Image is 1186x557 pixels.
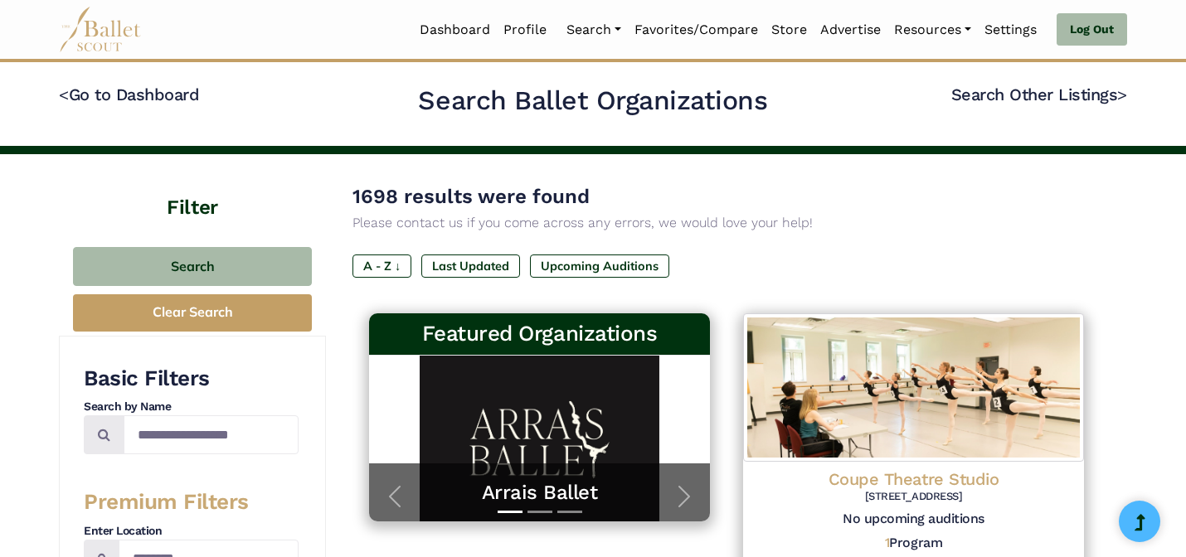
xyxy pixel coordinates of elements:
[413,12,497,47] a: Dashboard
[557,502,582,521] button: Slide 3
[498,502,523,521] button: Slide 1
[84,365,299,393] h3: Basic Filters
[497,12,553,47] a: Profile
[352,254,411,278] label: A - Z ↓
[756,490,1071,504] h6: [STREET_ADDRESS]
[386,480,693,506] a: Arrais Ballet
[765,12,814,47] a: Store
[885,535,890,550] span: 1
[527,502,552,521] button: Slide 2
[885,535,942,552] h5: Program
[756,511,1071,528] h5: No upcoming auditions
[59,84,69,104] code: <
[59,154,326,222] h4: Filter
[530,254,669,278] label: Upcoming Auditions
[124,415,299,454] input: Search by names...
[73,247,312,286] button: Search
[951,85,1127,104] a: Search Other Listings>
[560,12,628,47] a: Search
[59,85,199,104] a: <Go to Dashboard
[352,185,590,208] span: 1698 results were found
[628,12,765,47] a: Favorites/Compare
[887,12,978,47] a: Resources
[382,320,697,348] h3: Featured Organizations
[743,313,1084,462] img: Logo
[418,84,767,119] h2: Search Ballet Organizations
[814,12,887,47] a: Advertise
[1057,13,1127,46] a: Log Out
[84,523,299,540] h4: Enter Location
[421,254,520,278] label: Last Updated
[73,294,312,332] button: Clear Search
[84,399,299,415] h4: Search by Name
[978,12,1043,47] a: Settings
[352,212,1101,234] p: Please contact us if you come across any errors, we would love your help!
[756,468,1071,490] h4: Coupe Theatre Studio
[1117,84,1127,104] code: >
[84,488,299,516] h3: Premium Filters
